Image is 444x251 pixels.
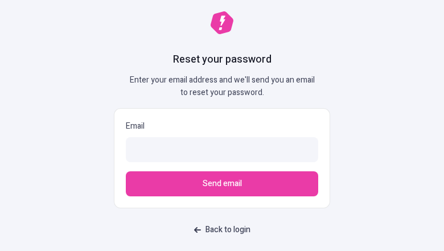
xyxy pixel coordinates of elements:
button: Send email [126,171,318,196]
p: Enter your email address and we'll send you an email to reset your password. [125,74,319,99]
span: Send email [203,178,242,190]
p: Email [126,120,318,133]
h1: Reset your password [173,52,272,67]
a: Back to login [187,220,257,240]
input: Email [126,137,318,162]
